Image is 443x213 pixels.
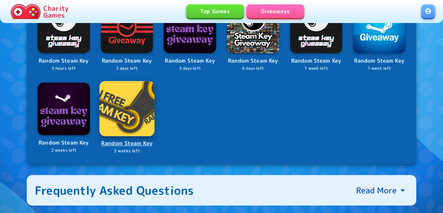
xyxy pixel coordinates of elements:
[164,65,216,72] p: 3 days left
[38,147,90,154] p: 2 weeks left
[353,57,405,65] p: Random Steam Key
[227,1,279,72] a: LogoRandom Steam Key6 days left
[38,1,90,72] a: LogoRandom Steam Key5 hours left
[353,65,405,72] p: 1 week left
[290,1,343,54] img: Logo
[35,183,194,197] div: Frequently Asked Questions
[100,82,154,154] a: LogoRandom Steam Key2 weeks left
[186,4,244,18] a: Top Games
[290,1,343,72] a: LogoRandom Steam Key1 week left
[99,81,154,136] img: Logo
[8,3,71,20] a: Charity Games
[101,1,153,54] img: Logo
[43,5,69,18] p: Charity Games
[38,139,90,147] p: Random Steam Key
[164,57,216,65] p: Random Steam Key
[38,83,90,135] img: Logo
[353,1,405,54] img: Logo
[100,148,154,154] p: 2 weeks left
[38,57,90,65] p: Random Steam Key
[38,65,90,72] p: 5 hours left
[227,57,279,65] p: Random Steam Key
[164,1,216,72] a: LogoRandom Steam Key3 days left
[38,83,90,153] a: LogoRandom Steam Key2 weeks left
[353,1,405,72] a: LogoRandom Steam Key1 week left
[100,139,154,148] p: Random Steam Key
[101,57,153,65] p: Random Steam Key
[101,65,153,72] p: 2 days left
[247,4,304,18] a: Giveaways
[164,1,216,54] img: Logo
[290,65,343,72] p: 1 week left
[27,175,416,206] button: Frequently Asked QuestionsRead More
[356,185,397,196] p: Read More
[11,4,41,19] img: Charity.Games
[101,1,153,72] a: LogoRandom Steam Key2 days left
[38,1,90,54] img: Logo
[227,65,279,72] p: 6 days left
[227,1,279,54] img: Logo
[290,57,343,65] p: Random Steam Key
